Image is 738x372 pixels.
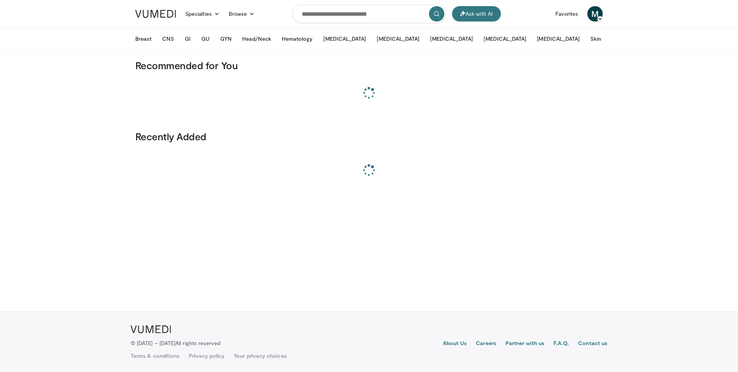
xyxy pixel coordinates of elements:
a: Browse [224,6,259,22]
a: Contact us [578,339,607,349]
a: About Us [443,339,467,349]
a: M [587,6,603,22]
input: Search topics, interventions [292,5,446,23]
a: Favorites [551,6,583,22]
button: GYN [216,31,236,46]
a: Your privacy choices [234,352,286,360]
button: [MEDICAL_DATA] [372,31,424,46]
span: All rights reserved [175,340,220,346]
a: Partner with us [505,339,544,349]
p: © [DATE] – [DATE] [131,339,221,347]
h3: Recommended for You [135,59,603,71]
a: Privacy policy [189,352,224,360]
a: F.A.Q. [553,339,569,349]
button: GU [197,31,214,46]
a: Careers [476,339,496,349]
button: Breast [131,31,156,46]
button: Hematology [277,31,317,46]
button: Skin [586,31,605,46]
a: Terms & conditions [131,352,180,360]
button: [MEDICAL_DATA] [532,31,584,46]
a: Specialties [181,6,224,22]
button: [MEDICAL_DATA] [426,31,477,46]
button: [MEDICAL_DATA] [479,31,531,46]
button: CNS [158,31,178,46]
button: [MEDICAL_DATA] [319,31,371,46]
img: VuMedi Logo [135,10,176,18]
img: VuMedi Logo [131,325,171,333]
button: Head/Neck [238,31,276,46]
h3: Recently Added [135,130,603,143]
button: GI [180,31,195,46]
button: Ask with AI [452,6,501,22]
